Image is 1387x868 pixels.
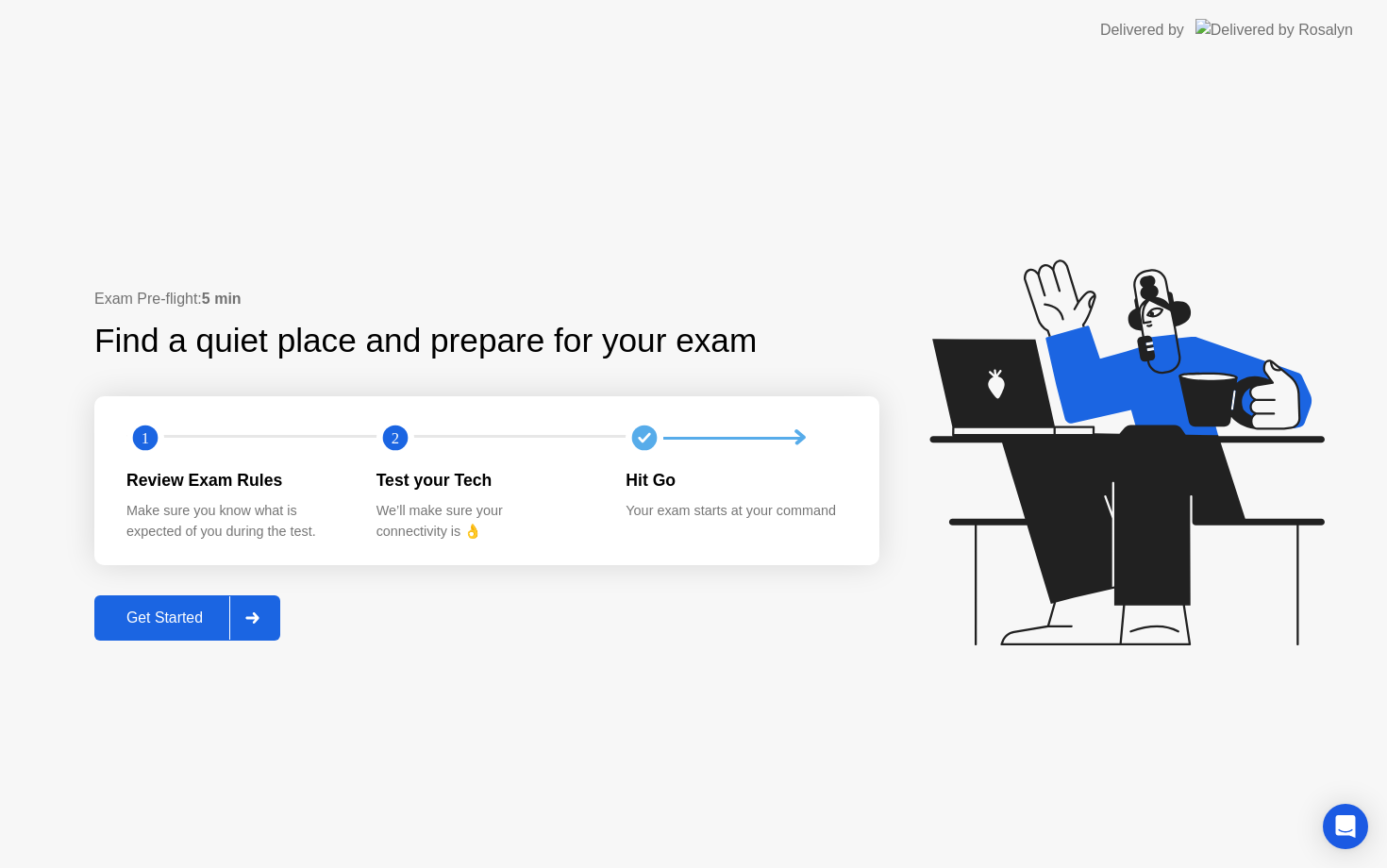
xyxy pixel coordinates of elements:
[142,429,149,447] text: 1
[1195,19,1353,41] img: Delivered by Rosalyn
[202,291,242,307] b: 5 min
[126,468,346,492] div: Review Exam Rules
[94,595,280,641] button: Get Started
[100,609,229,626] div: Get Started
[94,316,760,366] div: Find a quiet place and prepare for your exam
[376,468,596,492] div: Test your Tech
[392,429,399,447] text: 2
[1323,804,1368,849] div: Open Intercom Messenger
[376,501,596,542] div: We’ll make sure your connectivity is 👌
[626,468,845,492] div: Hit Go
[626,501,845,522] div: Your exam starts at your command
[126,501,346,542] div: Make sure you know what is expected of you during the test.
[94,288,879,310] div: Exam Pre-flight:
[1100,19,1184,42] div: Delivered by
